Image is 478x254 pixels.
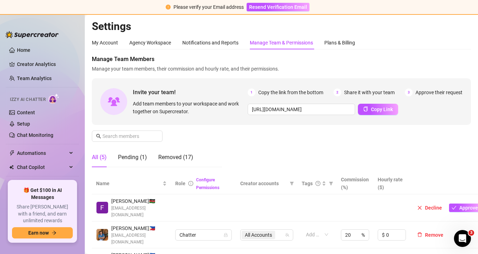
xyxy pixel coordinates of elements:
[414,231,446,239] button: Remove
[92,153,107,162] div: All (5)
[111,205,167,218] span: [EMAIL_ADDRESS][DOMAIN_NAME]
[329,181,333,186] span: filter
[248,89,255,96] span: 1
[337,173,373,194] th: Commission (%)
[290,181,294,186] span: filter
[133,100,245,115] span: Add team members to your workspace and work together on Supercreator.
[17,121,30,127] a: Setup
[17,59,73,70] a: Creator Analytics
[417,232,422,237] span: delete
[358,104,398,115] button: Copy Link
[196,177,219,190] a: Configure Permissions
[129,39,171,47] div: Agency Workspace
[245,231,272,239] span: All Accounts
[17,162,67,173] span: Chat Copilot
[405,89,413,96] span: 3
[111,197,167,205] span: [PERSON_NAME] 🇰🇪
[6,31,59,38] img: logo-BBDzfeDw.svg
[96,134,101,139] span: search
[96,202,108,213] img: Franklin Marende
[459,205,478,211] span: Approve
[48,93,59,104] img: AI Chatter
[182,39,238,47] div: Notifications and Reports
[371,107,393,112] span: Copy Link
[17,132,53,138] a: Chat Monitoring
[118,153,147,162] div: Pending (1)
[288,178,295,189] span: filter
[10,96,46,103] span: Izzy AI Chatter
[102,132,153,140] input: Search members
[250,39,313,47] div: Manage Team & Permissions
[425,232,443,238] span: Remove
[175,181,185,186] span: Role
[12,187,73,201] span: 🎁 Get $100 in AI Messages
[242,231,275,239] span: All Accounts
[334,89,341,96] span: 2
[96,180,161,187] span: Name
[468,230,474,236] span: 3
[12,227,73,238] button: Earn nowarrow-right
[417,205,422,210] span: close
[92,55,471,64] span: Manage Team Members
[52,230,57,235] span: arrow-right
[9,150,15,156] span: thunderbolt
[158,153,193,162] div: Removed (17)
[302,180,313,187] span: Tags
[452,205,456,210] span: check
[12,204,73,224] span: Share [PERSON_NAME] with a friend, and earn unlimited rewards
[373,173,410,194] th: Hourly rate ($)
[96,229,108,241] img: Chester Tagayuna
[92,65,471,73] span: Manage your team members, their commission and hourly rate, and their permissions.
[166,5,171,10] span: exclamation-circle
[344,89,395,96] span: Share it with your team
[363,107,368,111] span: copy
[92,39,118,47] div: My Account
[17,75,52,81] a: Team Analytics
[414,204,445,212] button: Decline
[28,230,49,236] span: Earn now
[315,181,320,186] span: question-circle
[224,233,228,237] span: lock
[454,230,471,247] iframe: Intercom live chat
[111,232,167,246] span: [EMAIL_ADDRESS][DOMAIN_NAME]
[425,205,442,211] span: Decline
[92,20,471,33] h2: Settings
[415,89,462,96] span: Approve their request
[327,178,335,189] span: filter
[324,39,355,47] div: Plans & Billing
[111,224,167,232] span: [PERSON_NAME] 🇵🇭
[92,173,171,194] th: Name
[240,180,287,187] span: Creator accounts
[9,165,14,170] img: Chat Copilot
[285,233,289,237] span: team
[258,89,323,96] span: Copy the link from the bottom
[17,47,30,53] a: Home
[179,230,228,240] span: Chatter
[247,3,309,11] button: Resend Verification Email
[133,88,248,97] span: Invite your team!
[188,181,193,186] span: info-circle
[17,110,35,115] a: Content
[17,147,67,159] span: Automations
[173,3,244,11] div: Please verify your Email address
[249,4,307,10] span: Resend Verification Email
